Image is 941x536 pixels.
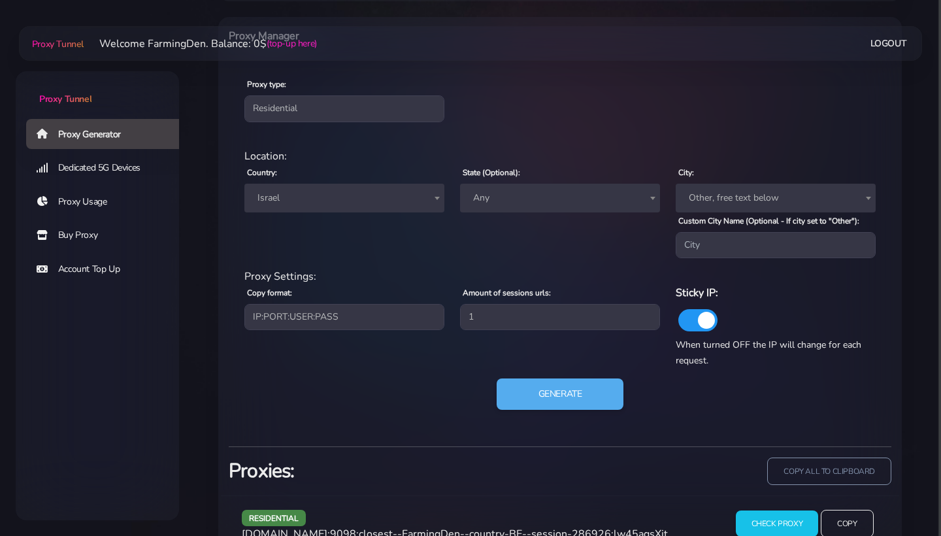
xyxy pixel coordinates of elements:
[676,339,861,367] span: When turned OFF the IP will change for each request.
[32,38,84,50] span: Proxy Tunnel
[463,167,520,178] label: State (Optional):
[247,167,277,178] label: Country:
[26,254,190,284] a: Account Top Up
[870,31,907,56] a: Logout
[26,220,190,250] a: Buy Proxy
[676,284,876,301] h6: Sticky IP:
[26,153,190,183] a: Dedicated 5G Devices
[26,187,190,217] a: Proxy Usage
[497,378,624,410] button: Generate
[676,184,876,212] span: Other, free text below
[247,78,286,90] label: Proxy type:
[247,287,292,299] label: Copy format:
[237,148,883,164] div: Location:
[242,510,306,526] span: residential
[26,119,190,149] a: Proxy Generator
[16,71,179,106] a: Proxy Tunnel
[252,189,437,207] span: Israel
[463,287,551,299] label: Amount of sessions urls:
[878,473,925,520] iframe: Webchat Widget
[39,93,91,105] span: Proxy Tunnel
[84,36,317,52] li: Welcome FarmingDen. Balance: 0$
[676,232,876,258] input: City
[678,167,694,178] label: City:
[678,215,859,227] label: Custom City Name (Optional - If city set to "Other"):
[684,189,868,207] span: Other, free text below
[244,184,444,212] span: Israel
[460,184,660,212] span: Any
[767,458,891,486] input: copy all to clipboard
[237,269,883,284] div: Proxy Settings:
[29,33,84,54] a: Proxy Tunnel
[229,458,552,484] h3: Proxies:
[468,189,652,207] span: Any
[267,37,317,50] a: (top-up here)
